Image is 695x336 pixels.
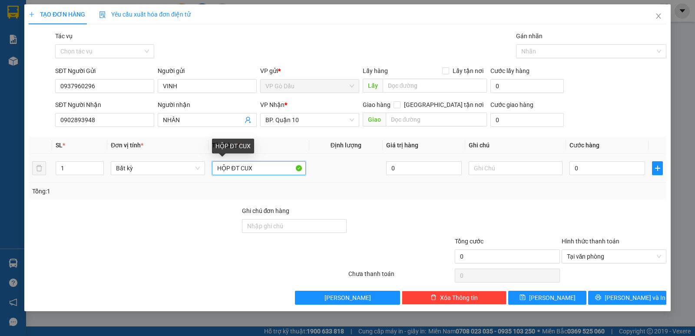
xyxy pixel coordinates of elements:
[386,113,487,126] input: Dọc đường
[260,66,359,76] div: VP gửi
[242,219,347,233] input: Ghi chú đơn hàng
[363,79,383,93] span: Lấy
[32,186,269,196] div: Tổng: 1
[363,101,391,108] span: Giao hàng
[490,101,533,108] label: Cước giao hàng
[655,13,662,20] span: close
[400,100,487,110] span: [GEOGRAPHIC_DATA] tận nơi
[260,101,285,108] span: VP Nhận
[569,142,599,149] span: Cước hàng
[331,142,361,149] span: Định lượng
[567,250,661,263] span: Tại văn phòng
[55,33,73,40] label: Tác vụ
[588,291,666,305] button: printer[PERSON_NAME] và In
[520,294,526,301] span: save
[652,165,662,172] span: plus
[347,269,454,284] div: Chưa thanh toán
[562,238,619,245] label: Hình thức thanh toán
[363,67,388,74] span: Lấy hàng
[529,293,576,303] span: [PERSON_NAME]
[455,238,483,245] span: Tổng cước
[363,113,386,126] span: Giao
[469,161,563,175] input: Ghi Chú
[29,11,35,17] span: plus
[465,137,566,154] th: Ghi chú
[32,161,46,175] button: delete
[99,11,106,18] img: icon
[595,294,601,301] span: printer
[383,79,487,93] input: Dọc đường
[295,291,400,305] button: [PERSON_NAME]
[99,11,191,18] span: Yêu cầu xuất hóa đơn điện tử
[508,291,586,305] button: save[PERSON_NAME]
[652,161,663,175] button: plus
[449,66,487,76] span: Lấy tận nơi
[158,100,257,110] div: Người nhận
[265,80,354,93] span: VP Gò Dầu
[490,79,564,93] input: Cước lấy hàng
[386,142,418,149] span: Giá trị hàng
[265,113,354,126] span: BP. Quận 10
[324,293,371,303] span: [PERSON_NAME]
[516,33,543,40] label: Gán nhãn
[430,294,437,301] span: delete
[440,293,478,303] span: Xóa Thông tin
[646,4,671,29] button: Close
[605,293,665,303] span: [PERSON_NAME] và In
[116,162,199,175] span: Bất kỳ
[386,161,462,175] input: 0
[212,161,306,175] input: VD: Bàn, Ghế
[242,207,290,214] label: Ghi chú đơn hàng
[490,67,530,74] label: Cước lấy hàng
[55,66,154,76] div: SĐT Người Gửi
[55,100,154,110] div: SĐT Người Nhận
[490,113,564,127] input: Cước giao hàng
[245,116,252,123] span: user-add
[111,142,143,149] span: Đơn vị tính
[212,139,254,153] div: HỘP ĐT CUX
[56,142,63,149] span: SL
[158,66,257,76] div: Người gửi
[402,291,506,305] button: deleteXóa Thông tin
[29,11,85,18] span: TẠO ĐƠN HÀNG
